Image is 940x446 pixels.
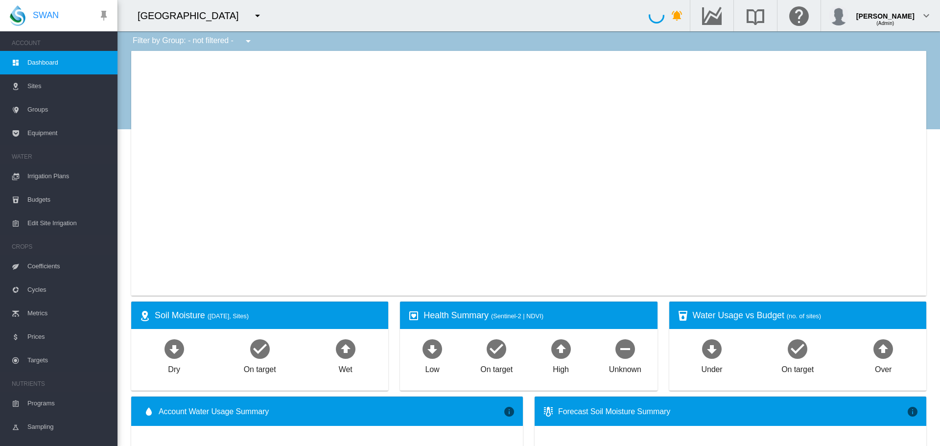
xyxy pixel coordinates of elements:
[27,325,110,349] span: Prices
[700,10,724,22] md-icon: Go to the Data Hub
[12,35,110,51] span: ACCOUNT
[920,10,932,22] md-icon: icon-chevron-down
[125,31,261,51] div: Filter by Group: - not filtered -
[27,255,110,278] span: Coefficients
[700,337,724,360] md-icon: icon-arrow-down-bold-circle
[421,337,444,360] md-icon: icon-arrow-down-bold-circle
[143,406,155,418] md-icon: icon-water
[786,337,809,360] md-icon: icon-checkbox-marked-circle
[558,406,907,417] div: Forecast Soil Moisture Summary
[168,360,180,375] div: Dry
[27,349,110,372] span: Targets
[27,392,110,415] span: Programs
[609,360,641,375] div: Unknown
[12,376,110,392] span: NUTRIENTS
[27,51,110,74] span: Dashboard
[208,312,249,320] span: ([DATE], Sites)
[27,98,110,121] span: Groups
[10,5,25,26] img: SWAN-Landscape-Logo-Colour-drop.png
[27,164,110,188] span: Irrigation Plans
[242,35,254,47] md-icon: icon-menu-down
[875,360,892,375] div: Over
[549,337,573,360] md-icon: icon-arrow-up-bold-circle
[787,312,821,320] span: (no. of sites)
[425,360,439,375] div: Low
[12,149,110,164] span: WATER
[138,9,247,23] div: [GEOGRAPHIC_DATA]
[139,310,151,322] md-icon: icon-map-marker-radius
[693,309,918,322] div: Water Usage vs Budget
[480,360,513,375] div: On target
[27,188,110,211] span: Budgets
[238,31,258,51] button: icon-menu-down
[829,6,848,25] img: profile.jpg
[98,10,110,22] md-icon: icon-pin
[339,360,352,375] div: Wet
[423,309,649,322] div: Health Summary
[244,360,276,375] div: On target
[613,337,637,360] md-icon: icon-minus-circle
[907,406,918,418] md-icon: icon-information
[163,337,186,360] md-icon: icon-arrow-down-bold-circle
[503,406,515,418] md-icon: icon-information
[542,406,554,418] md-icon: icon-thermometer-lines
[876,21,894,26] span: (Admin)
[702,360,723,375] div: Under
[27,74,110,98] span: Sites
[155,309,380,322] div: Soil Moisture
[871,337,895,360] md-icon: icon-arrow-up-bold-circle
[12,239,110,255] span: CROPS
[159,406,503,417] span: Account Water Usage Summary
[485,337,508,360] md-icon: icon-checkbox-marked-circle
[781,360,814,375] div: On target
[252,10,263,22] md-icon: icon-menu-down
[677,310,689,322] md-icon: icon-cup-water
[27,278,110,302] span: Cycles
[744,10,767,22] md-icon: Search the knowledge base
[334,337,357,360] md-icon: icon-arrow-up-bold-circle
[671,10,683,22] md-icon: icon-bell-ring
[248,6,267,25] button: icon-menu-down
[787,10,811,22] md-icon: Click here for help
[491,312,543,320] span: (Sentinel-2 | NDVI)
[27,302,110,325] span: Metrics
[667,6,687,25] button: icon-bell-ring
[33,9,59,22] span: SWAN
[248,337,272,360] md-icon: icon-checkbox-marked-circle
[27,211,110,235] span: Edit Site Irrigation
[27,415,110,439] span: Sampling
[856,7,915,17] div: [PERSON_NAME]
[408,310,420,322] md-icon: icon-heart-box-outline
[553,360,569,375] div: High
[27,121,110,145] span: Equipment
